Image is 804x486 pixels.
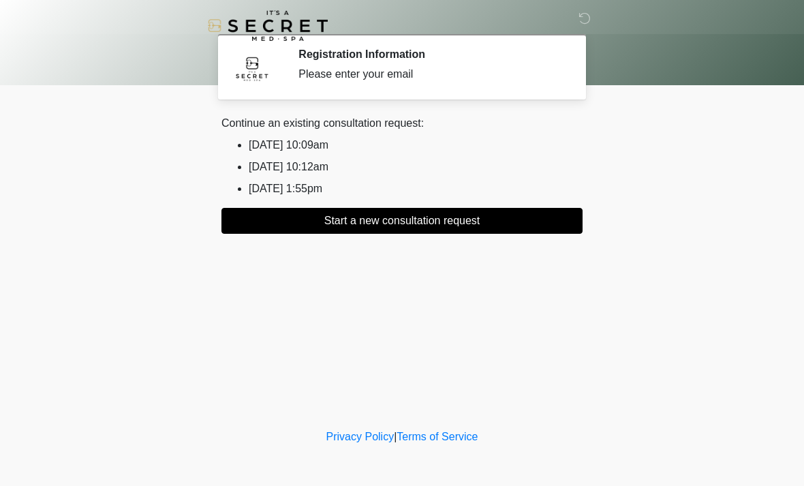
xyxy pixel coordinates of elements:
img: It's A Secret Med Spa Logo [208,10,328,41]
a: Terms of Service [397,431,478,442]
img: Agent Avatar [232,48,273,89]
div: Continue an existing consultation request: [221,115,583,132]
li: [DATE] 10:09am [249,137,583,153]
a: | [394,431,397,442]
button: Start a new consultation request [221,208,583,234]
li: [DATE] 10:12am [249,159,583,175]
h2: Registration Information [298,48,562,61]
a: Privacy Policy [326,431,395,442]
div: Please enter your email [298,66,562,82]
li: [DATE] 1:55pm [249,181,583,197]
